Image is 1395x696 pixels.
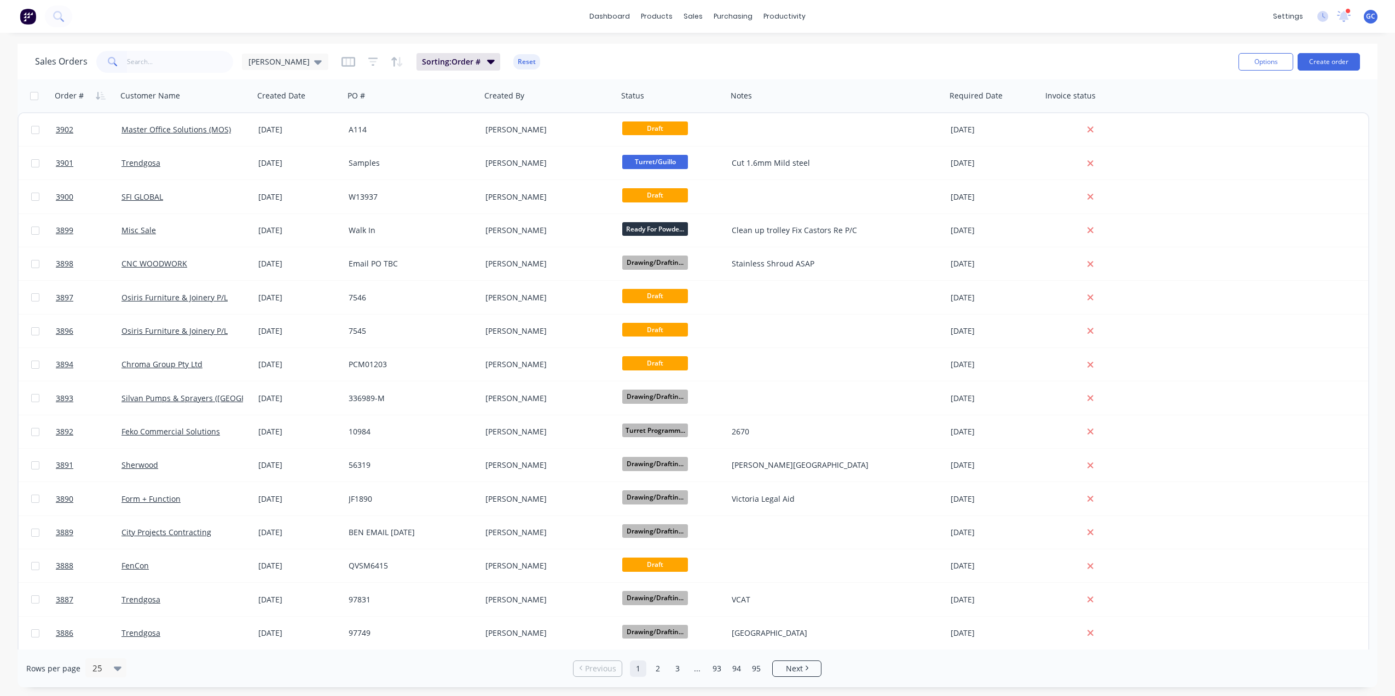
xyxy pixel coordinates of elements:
[121,460,158,470] a: Sherwood
[26,663,80,674] span: Rows per page
[257,90,305,101] div: Created Date
[349,158,470,169] div: Samples
[56,348,121,381] a: 3894
[416,53,500,71] button: Sorting:Order #
[485,292,607,303] div: [PERSON_NAME]
[121,426,220,437] a: Feko Commercial Solutions
[951,292,1038,303] div: [DATE]
[622,591,688,605] span: Drawing/Draftin...
[121,225,156,235] a: Misc Sale
[485,560,607,571] div: [PERSON_NAME]
[349,594,470,605] div: 97831
[56,527,73,538] span: 3889
[121,158,160,168] a: Trendgosa
[773,663,821,674] a: Next page
[951,124,1038,135] div: [DATE]
[56,583,121,616] a: 3887
[120,90,180,101] div: Customer Name
[951,628,1038,639] div: [DATE]
[20,8,36,25] img: Factory
[349,225,470,236] div: Walk In
[121,560,149,571] a: FenCon
[121,292,228,303] a: Osiris Furniture & Joinery P/L
[258,192,340,202] div: [DATE]
[951,192,1038,202] div: [DATE]
[732,258,931,269] div: Stainless Shroud ASAP
[485,124,607,135] div: [PERSON_NAME]
[950,90,1003,101] div: Required Date
[951,158,1038,169] div: [DATE]
[622,424,688,437] span: Turret Programm...
[951,594,1038,605] div: [DATE]
[689,660,705,677] a: Jump forward
[56,315,121,347] a: 3896
[56,549,121,582] a: 3888
[709,660,725,677] a: Page 93
[258,628,340,639] div: [DATE]
[622,155,688,169] span: Turret/Guillo
[630,660,646,677] a: Page 1 is your current page
[258,460,340,471] div: [DATE]
[732,628,931,639] div: [GEOGRAPHIC_DATA]
[121,192,163,202] a: SFI GLOBAL
[732,158,931,169] div: Cut 1.6mm Mild steel
[951,359,1038,370] div: [DATE]
[349,560,470,571] div: QVSM6415
[349,124,470,135] div: A114
[422,56,481,67] span: Sorting: Order #
[1045,90,1096,101] div: Invoice status
[622,490,688,504] span: Drawing/Draftin...
[748,660,765,677] a: Page 95
[55,90,84,101] div: Order #
[951,560,1038,571] div: [DATE]
[56,393,73,404] span: 3893
[622,524,688,538] span: Drawing/Draftin...
[349,359,470,370] div: PCM01203
[258,393,340,404] div: [DATE]
[485,628,607,639] div: [PERSON_NAME]
[258,359,340,370] div: [DATE]
[349,628,470,639] div: 97749
[485,225,607,236] div: [PERSON_NAME]
[951,258,1038,269] div: [DATE]
[56,113,121,146] a: 3902
[485,594,607,605] div: [PERSON_NAME]
[56,449,121,482] a: 3891
[485,494,607,504] div: [PERSON_NAME]
[56,181,121,213] a: 3900
[485,426,607,437] div: [PERSON_NAME]
[348,90,365,101] div: PO #
[56,483,121,515] a: 3890
[1298,53,1360,71] button: Create order
[258,560,340,571] div: [DATE]
[951,460,1038,471] div: [DATE]
[584,8,635,25] a: dashboard
[728,660,745,677] a: Page 94
[56,124,73,135] span: 3902
[622,558,688,571] span: Draft
[622,222,688,236] span: Ready For Powde...
[56,225,73,236] span: 3899
[121,494,181,504] a: Form + Function
[349,426,470,437] div: 10984
[622,457,688,471] span: Drawing/Draftin...
[349,494,470,504] div: JF1890
[349,258,470,269] div: Email PO TBC
[485,192,607,202] div: [PERSON_NAME]
[258,326,340,337] div: [DATE]
[585,663,616,674] span: Previous
[258,527,340,538] div: [DATE]
[56,247,121,280] a: 3898
[56,460,73,471] span: 3891
[708,8,758,25] div: purchasing
[56,359,73,370] span: 3894
[56,617,121,649] a: 3886
[349,192,470,202] div: W13937
[349,292,470,303] div: 7546
[121,359,202,369] a: Chroma Group Pty Ltd
[732,460,931,471] div: [PERSON_NAME][GEOGRAPHIC_DATA]
[569,660,826,677] ul: Pagination
[56,292,73,303] span: 3897
[258,158,340,169] div: [DATE]
[621,90,644,101] div: Status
